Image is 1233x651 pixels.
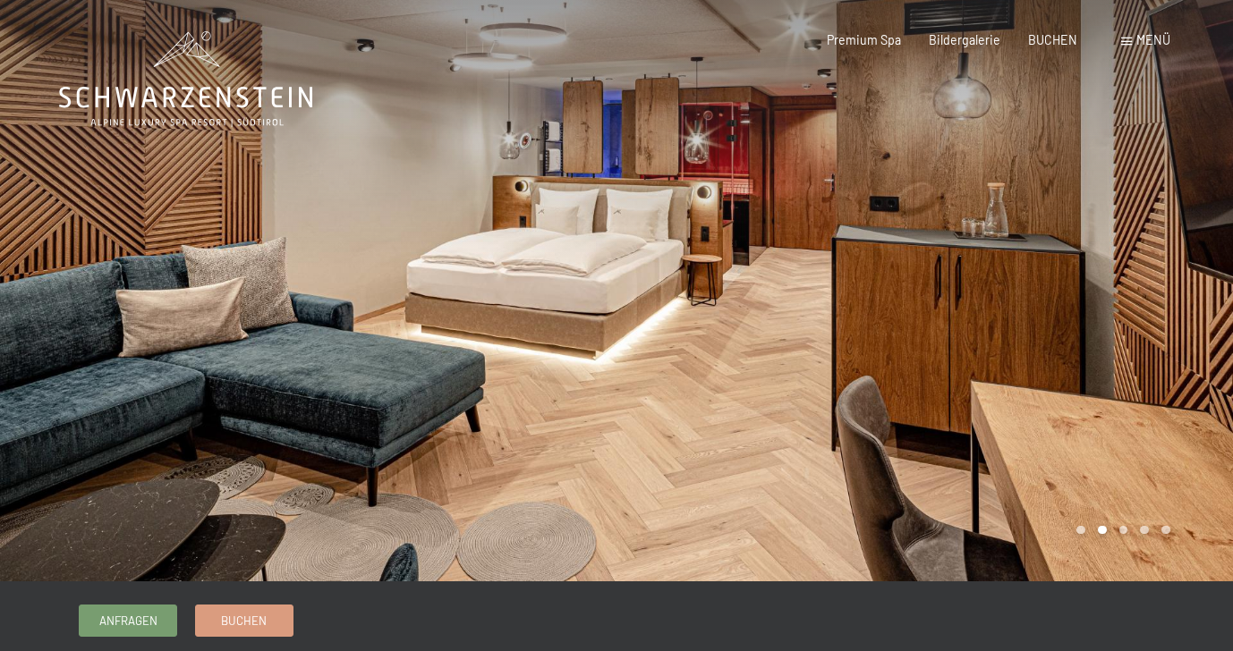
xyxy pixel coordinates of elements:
[1136,32,1170,47] span: Menü
[80,605,176,635] a: Anfragen
[929,32,1000,47] a: Bildergalerie
[1028,32,1077,47] a: BUCHEN
[196,605,293,635] a: Buchen
[221,613,267,629] span: Buchen
[99,613,157,629] span: Anfragen
[827,32,901,47] a: Premium Spa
